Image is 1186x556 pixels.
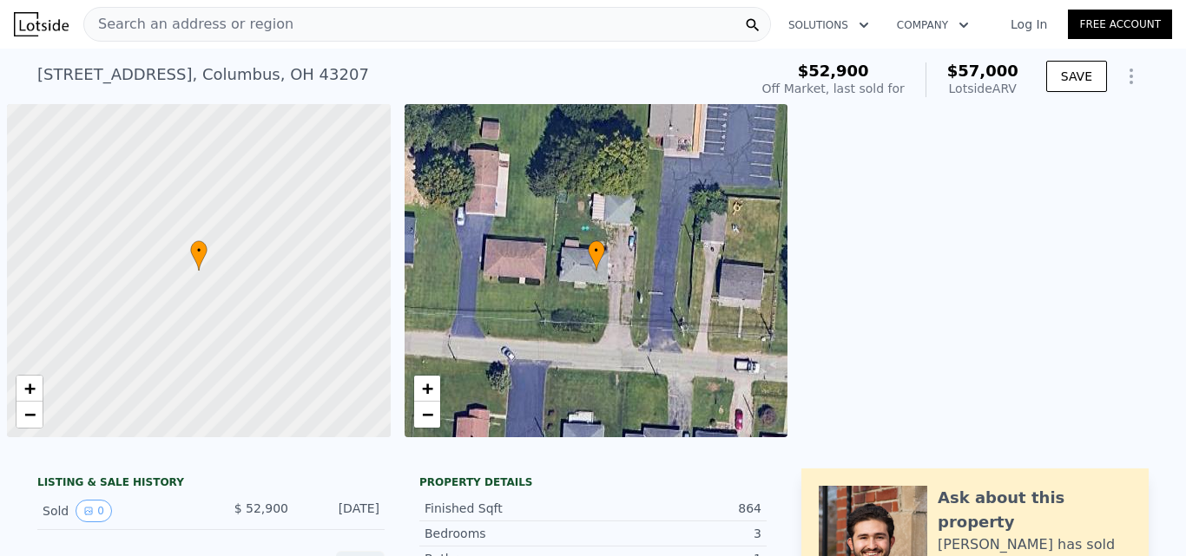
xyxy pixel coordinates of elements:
div: LISTING & SALE HISTORY [37,475,385,493]
div: Ask about this property [938,486,1131,534]
div: Property details [419,475,767,489]
img: Lotside [14,12,69,36]
div: [STREET_ADDRESS] , Columbus , OH 43207 [37,62,369,87]
a: Free Account [1068,10,1172,39]
a: Zoom out [414,402,440,428]
div: [DATE] [302,500,379,522]
span: − [421,403,432,425]
span: $57,000 [947,62,1018,80]
span: + [24,377,36,399]
a: Zoom out [16,402,43,428]
button: View historical data [76,500,112,522]
span: $52,900 [798,62,869,80]
div: 3 [593,525,761,542]
div: Sold [43,500,197,522]
button: Solutions [774,10,883,41]
button: Company [883,10,983,41]
span: • [190,243,208,258]
div: Bedrooms [425,525,593,542]
span: Search an address or region [84,14,293,35]
div: Lotside ARV [947,80,1018,97]
div: 864 [593,500,761,517]
button: Show Options [1114,59,1149,94]
div: Finished Sqft [425,500,593,517]
span: − [24,403,36,425]
button: SAVE [1046,61,1107,92]
div: • [588,240,605,271]
span: • [588,243,605,258]
span: $ 52,900 [234,501,288,515]
a: Zoom in [414,376,440,402]
a: Zoom in [16,376,43,402]
div: Off Market, last sold for [762,80,905,97]
span: + [421,377,432,399]
a: Log In [990,16,1068,33]
div: • [190,240,208,271]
